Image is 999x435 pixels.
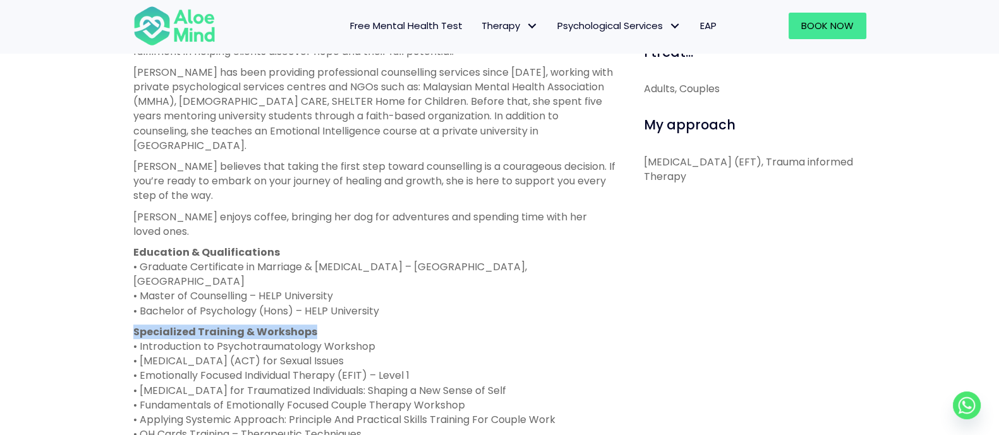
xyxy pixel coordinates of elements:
[133,159,615,203] p: [PERSON_NAME] believes that taking the first step toward counselling is a courageous decision. If...
[133,5,215,47] img: Aloe mind Logo
[232,13,726,39] nav: Menu
[472,13,548,39] a: TherapyTherapy: submenu
[481,19,538,32] span: Therapy
[953,391,981,419] a: Whatsapp
[789,13,866,39] a: Book Now
[644,116,736,134] span: My approach
[350,19,463,32] span: Free Mental Health Test
[644,43,693,61] span: I treat...
[133,245,280,259] strong: Education & Qualifications
[133,325,317,339] strong: Specialized Training & Workshops
[523,17,542,35] span: Therapy: submenu
[341,13,472,39] a: Free Mental Health Test
[133,245,615,318] p: • Graduate Certificate in Marriage & [MEDICAL_DATA] – [GEOGRAPHIC_DATA], [GEOGRAPHIC_DATA] • Mast...
[133,210,615,239] p: [PERSON_NAME] enjoys coffee, bringing her dog for adventures and spending time with her loved ones.
[691,13,726,39] a: EAP
[548,13,691,39] a: Psychological ServicesPsychological Services: submenu
[666,17,684,35] span: Psychological Services: submenu
[644,81,866,96] div: Adults, Couples
[700,19,717,32] span: EAP
[801,19,854,32] span: Book Now
[644,155,866,184] p: [MEDICAL_DATA] (EFT), Trauma informed Therapy
[557,19,681,32] span: Psychological Services
[133,65,615,153] p: [PERSON_NAME] has been providing professional counselling services since [DATE], working with pri...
